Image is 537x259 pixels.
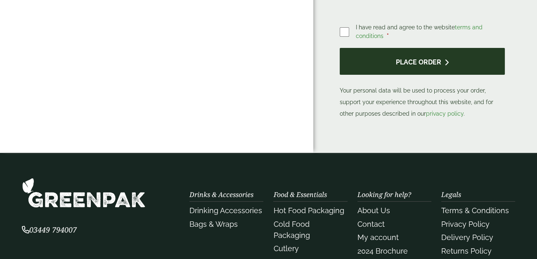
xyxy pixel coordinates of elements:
[357,220,385,228] a: Contact
[189,206,262,215] a: Drinking Accessories
[356,24,483,39] span: I have read and agree to the website
[22,225,77,235] span: 03449 794007
[189,220,238,228] a: Bags & Wraps
[387,33,389,39] abbr: required
[441,220,490,228] a: Privacy Policy
[273,244,298,253] a: Cutlery
[441,233,493,242] a: Delivery Policy
[22,226,77,234] a: 03449 794007
[22,178,146,208] img: GreenPak Supplies
[357,233,399,242] a: My account
[441,247,492,255] a: Returns Policy
[357,247,408,255] a: 2024 Brochure
[273,206,344,215] a: Hot Food Packaging
[426,110,464,117] a: privacy policy
[340,48,505,119] p: Your personal data will be used to process your order, support your experience throughout this we...
[357,206,390,215] a: About Us
[441,206,509,215] a: Terms & Conditions
[340,48,505,75] button: Place order
[273,220,310,240] a: Cold Food Packaging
